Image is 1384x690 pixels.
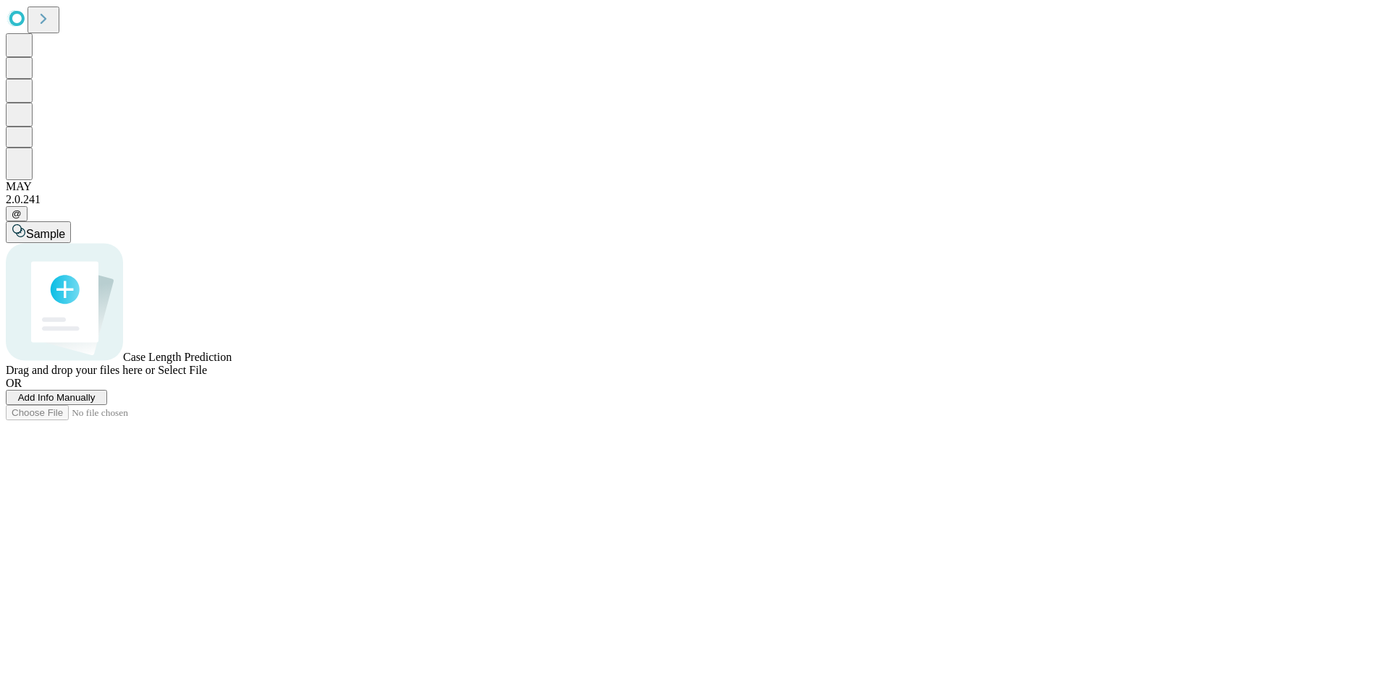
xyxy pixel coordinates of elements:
div: MAY [6,180,1378,193]
span: OR [6,377,22,389]
button: Add Info Manually [6,390,107,405]
button: Sample [6,221,71,243]
span: Select File [158,364,207,376]
div: 2.0.241 [6,193,1378,206]
span: Drag and drop your files here or [6,364,155,376]
span: Sample [26,228,65,240]
button: @ [6,206,28,221]
span: @ [12,208,22,219]
span: Add Info Manually [18,392,96,403]
span: Case Length Prediction [123,351,232,363]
